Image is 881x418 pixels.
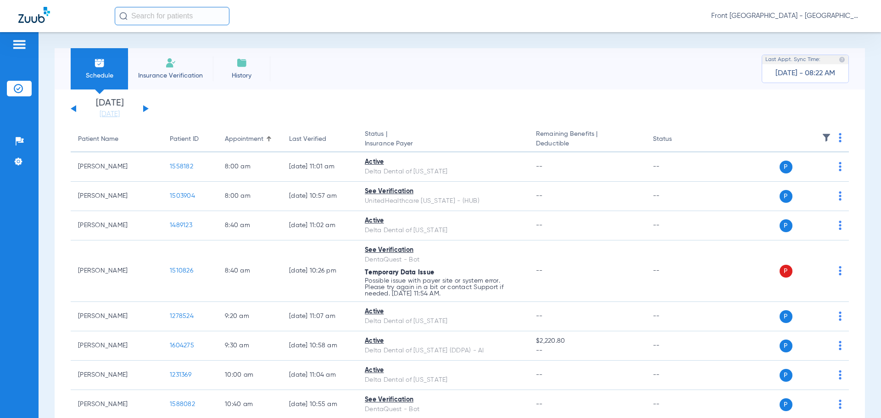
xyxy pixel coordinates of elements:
span: P [780,161,792,173]
img: Schedule [94,57,105,68]
div: Appointment [225,134,263,144]
span: -- [536,401,543,407]
td: [DATE] 10:26 PM [282,240,357,302]
span: -- [536,193,543,199]
td: 8:00 AM [217,152,282,182]
td: [PERSON_NAME] [71,152,162,182]
a: [DATE] [82,110,137,119]
span: Front [GEOGRAPHIC_DATA] - [GEOGRAPHIC_DATA] | My Community Dental Centers [711,11,863,21]
div: DentaQuest - Bot [365,255,521,265]
img: Zuub Logo [18,7,50,23]
th: Remaining Benefits | [529,127,645,152]
td: [DATE] 11:07 AM [282,302,357,331]
span: Insurance Verification [135,71,206,80]
td: 10:00 AM [217,361,282,390]
td: 8:40 AM [217,211,282,240]
div: DentaQuest - Bot [365,405,521,414]
td: [DATE] 11:01 AM [282,152,357,182]
td: [PERSON_NAME] [71,361,162,390]
div: Active [365,336,521,346]
div: Delta Dental of [US_STATE] (DDPA) - AI [365,346,521,356]
img: group-dot-blue.svg [839,370,842,379]
span: -- [536,346,638,356]
span: 1231369 [170,372,191,378]
td: [DATE] 11:04 AM [282,361,357,390]
span: P [780,369,792,382]
td: -- [646,331,708,361]
span: Deductible [536,139,638,149]
span: Last Appt. Sync Time: [765,55,820,64]
div: See Verification [365,245,521,255]
div: Patient Name [78,134,118,144]
td: [DATE] 10:57 AM [282,182,357,211]
div: Active [365,216,521,226]
img: hamburger-icon [12,39,27,50]
div: Delta Dental of [US_STATE] [365,317,521,326]
img: Search Icon [119,12,128,20]
span: P [780,219,792,232]
div: Delta Dental of [US_STATE] [365,167,521,177]
span: P [780,398,792,411]
span: History [220,71,263,80]
span: [DATE] - 08:22 AM [775,69,835,78]
div: Active [365,157,521,167]
img: filter.svg [822,133,831,142]
div: Last Verified [289,134,350,144]
span: P [780,190,792,203]
li: [DATE] [82,99,137,119]
div: Delta Dental of [US_STATE] [365,226,521,235]
p: Possible issue with payer site or system error. Please try again in a bit or contact Support if n... [365,278,521,297]
th: Status | [357,127,529,152]
td: 8:00 AM [217,182,282,211]
div: See Verification [365,187,521,196]
td: [PERSON_NAME] [71,211,162,240]
span: 1503904 [170,193,195,199]
div: Patient ID [170,134,210,144]
iframe: Chat Widget [835,374,881,418]
td: -- [646,152,708,182]
span: -- [536,222,543,229]
span: P [780,310,792,323]
img: group-dot-blue.svg [839,266,842,275]
img: History [236,57,247,68]
div: Patient ID [170,134,199,144]
span: 1510826 [170,268,193,274]
td: -- [646,361,708,390]
input: Search for patients [115,7,229,25]
td: -- [646,182,708,211]
span: -- [536,313,543,319]
div: Last Verified [289,134,326,144]
span: P [780,340,792,352]
td: -- [646,211,708,240]
td: [PERSON_NAME] [71,331,162,361]
td: [DATE] 10:58 AM [282,331,357,361]
img: group-dot-blue.svg [839,341,842,350]
td: 9:30 AM [217,331,282,361]
img: last sync help info [839,56,845,63]
div: Delta Dental of [US_STATE] [365,375,521,385]
img: group-dot-blue.svg [839,133,842,142]
td: [PERSON_NAME] [71,302,162,331]
span: P [780,265,792,278]
span: 1558182 [170,163,193,170]
td: 9:20 AM [217,302,282,331]
span: 1604275 [170,342,194,349]
td: -- [646,240,708,302]
td: [DATE] 11:02 AM [282,211,357,240]
span: Temporary Data Issue [365,269,434,276]
span: 1489123 [170,222,192,229]
div: UnitedHealthcare [US_STATE] - (HUB) [365,196,521,206]
th: Status [646,127,708,152]
span: 1588082 [170,401,195,407]
div: Active [365,307,521,317]
div: Active [365,366,521,375]
img: group-dot-blue.svg [839,221,842,230]
span: Insurance Payer [365,139,521,149]
span: -- [536,163,543,170]
td: 8:40 AM [217,240,282,302]
td: [PERSON_NAME] [71,240,162,302]
div: Appointment [225,134,274,144]
img: Manual Insurance Verification [165,57,176,68]
img: group-dot-blue.svg [839,162,842,171]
